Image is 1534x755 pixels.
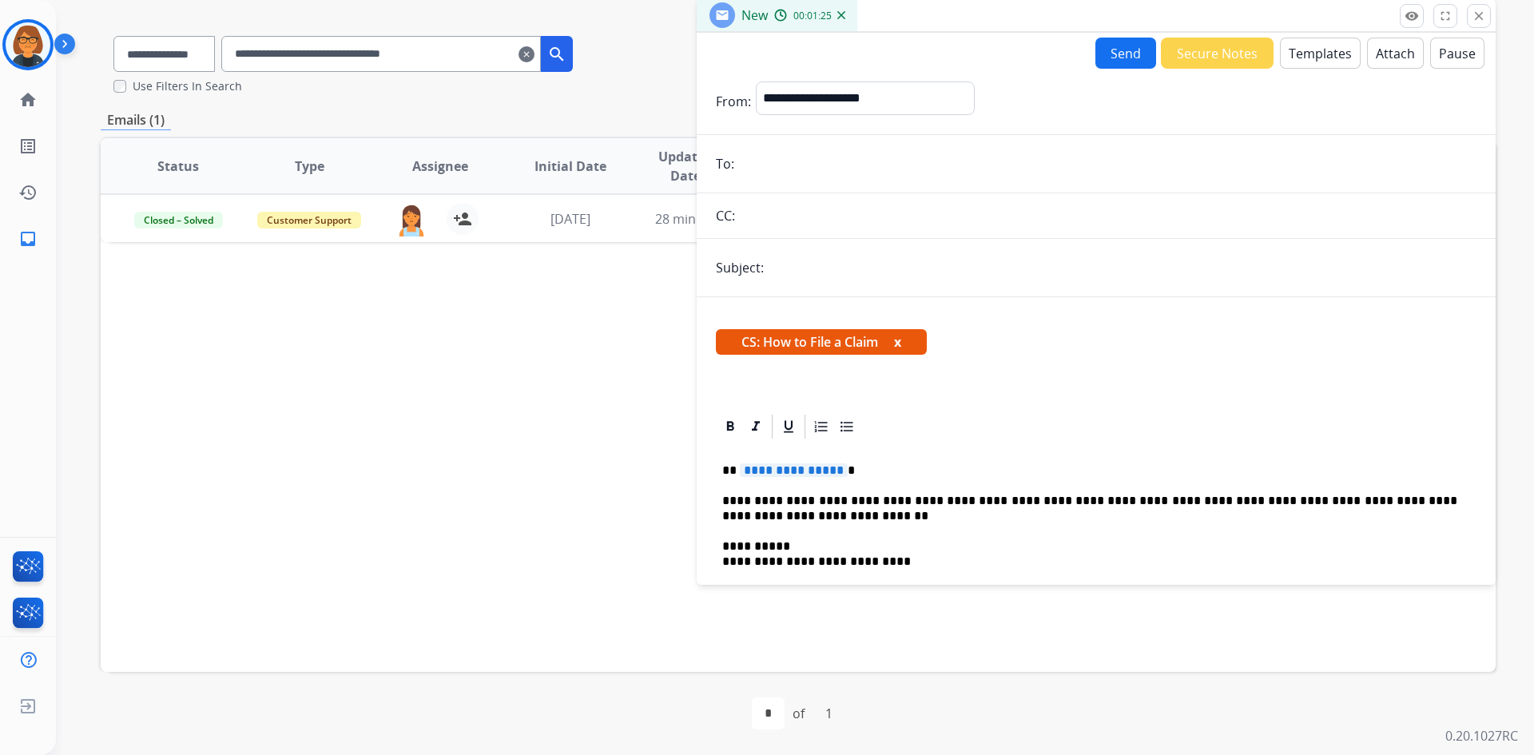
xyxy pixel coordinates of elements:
div: of [793,704,805,723]
div: Bold [718,415,742,439]
mat-icon: list_alt [18,137,38,156]
mat-icon: close [1472,9,1486,23]
button: Attach [1367,38,1424,69]
p: From: [716,92,751,111]
p: Subject: [716,258,764,277]
p: CC: [716,206,735,225]
p: Emails (1) [101,110,171,130]
mat-icon: inbox [18,229,38,248]
span: CS: How to File a Claim [716,329,927,355]
div: Bullet List [835,415,859,439]
mat-icon: home [18,90,38,109]
mat-icon: clear [519,45,535,64]
button: Send [1095,38,1156,69]
mat-icon: search [547,45,566,64]
span: [DATE] [550,210,590,228]
div: Italic [744,415,768,439]
button: Templates [1280,38,1361,69]
span: Customer Support [257,212,361,228]
mat-icon: remove_red_eye [1405,9,1419,23]
span: Closed – Solved [134,212,223,228]
div: Ordered List [809,415,833,439]
p: To: [716,154,734,173]
mat-icon: person_add [453,209,472,228]
span: Type [295,157,324,176]
button: Pause [1430,38,1484,69]
mat-icon: fullscreen [1438,9,1453,23]
span: Updated Date [650,147,722,185]
img: agent-avatar [395,203,427,236]
div: Underline [777,415,801,439]
span: Initial Date [535,157,606,176]
img: avatar [6,22,50,67]
span: New [741,6,768,24]
span: Assignee [412,157,468,176]
p: 0.20.1027RC [1445,726,1518,745]
label: Use Filters In Search [133,78,242,94]
mat-icon: history [18,183,38,202]
button: x [894,332,901,352]
span: Status [157,157,199,176]
span: 00:01:25 [793,10,832,22]
div: 1 [813,697,845,729]
span: 28 minutes ago [655,210,748,228]
button: Secure Notes [1161,38,1274,69]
